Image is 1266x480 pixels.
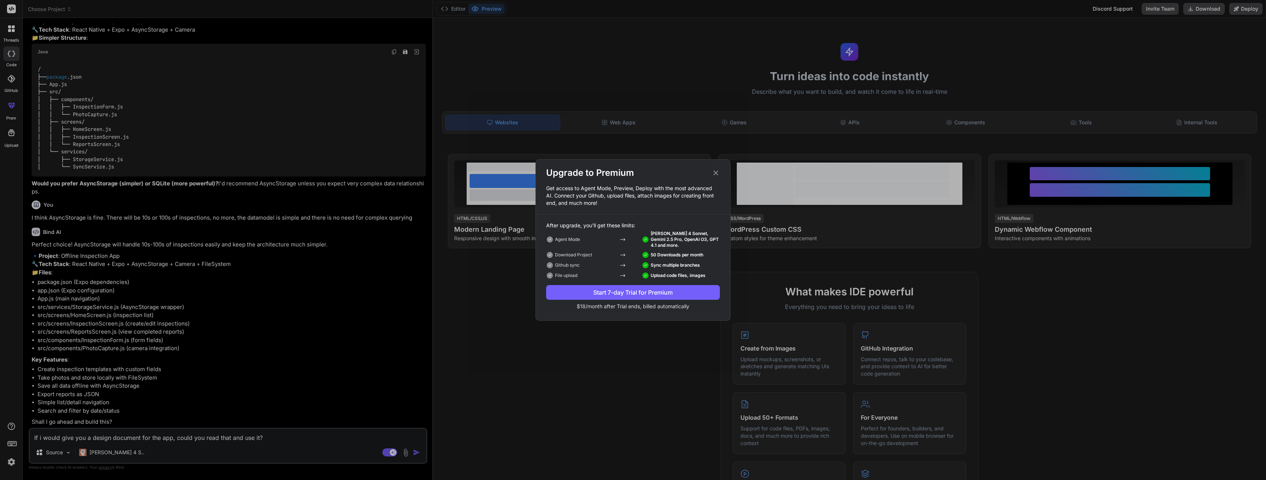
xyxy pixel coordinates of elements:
[546,288,720,297] div: Start 7-day Trial for Premium
[555,237,580,242] p: Agent Mode
[546,285,720,300] button: Start 7-day Trial for Premium
[546,167,634,179] h2: Upgrade to Premium
[651,262,700,268] p: Sync multiple branches
[536,185,730,207] p: Get access to Agent Mode, Preview, Deploy with the most advanced AI. Connect your Github, upload ...
[555,252,592,258] p: Download Project
[651,273,706,278] p: Upload code files, images
[546,222,720,229] p: After upgrade, you'll get these limits:
[651,252,703,258] p: 50 Downloads per month
[555,262,580,268] p: Github sync
[555,273,577,278] p: File upload
[546,303,720,310] p: $18/month after Trial ends, billed automatically
[651,231,720,248] p: [PERSON_NAME] 4 Sonnet, Gemini 2.5 Pro, OpenAI O3, GPT 4.1 and more.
